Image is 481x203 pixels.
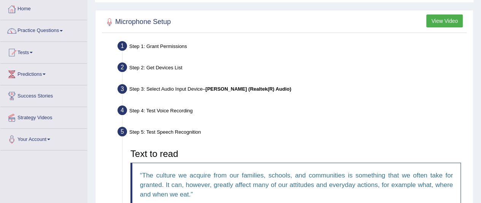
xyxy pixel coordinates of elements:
div: Step 2: Get Devices List [114,60,470,77]
span: – [203,86,291,92]
h2: Microphone Setup [104,16,171,28]
a: Practice Questions [0,20,87,39]
div: Step 1: Grant Permissions [114,39,470,56]
div: Step 5: Test Speech Recognition [114,125,470,141]
a: Tests [0,42,87,61]
b: [PERSON_NAME] (Realtek(R) Audio) [205,86,291,92]
a: Success Stories [0,85,87,104]
a: Your Account [0,129,87,148]
div: Step 3: Select Audio Input Device [114,82,470,99]
h3: Text to read [130,149,461,159]
a: Strategy Videos [0,107,87,126]
div: Step 4: Test Voice Recording [114,103,470,120]
button: View Video [426,14,463,27]
q: The culture we acquire from our families, schools, and communities is something that we often tak... [140,172,453,198]
a: Predictions [0,64,87,83]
